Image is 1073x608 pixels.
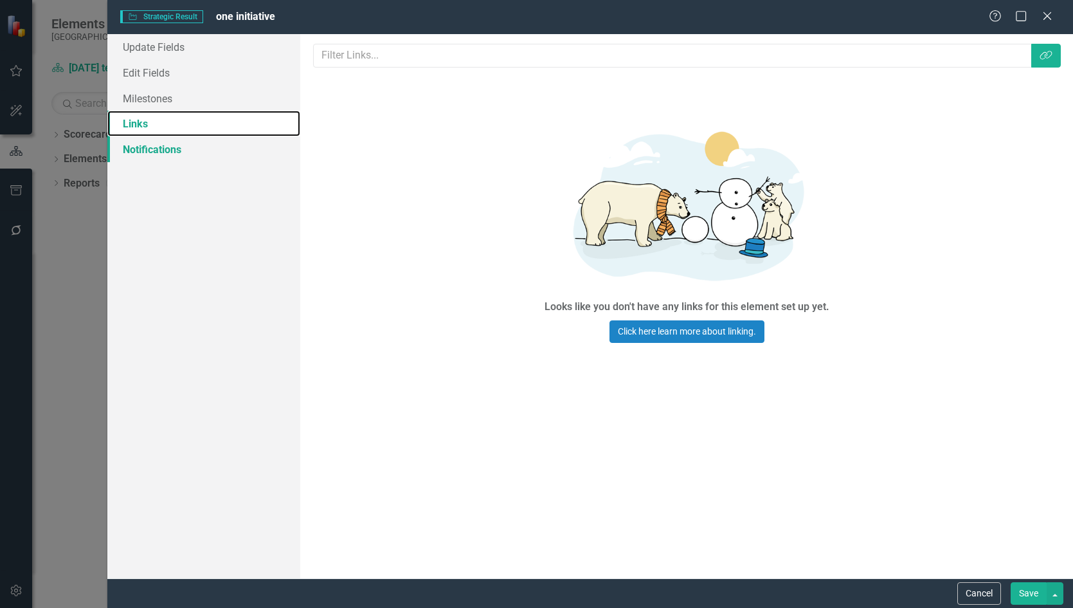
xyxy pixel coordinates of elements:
input: Filter Links... [313,44,1032,68]
a: Update Fields [107,34,300,60]
button: Save [1011,582,1047,605]
div: Looks like you don't have any links for this element set up yet. [545,300,829,315]
img: Getting started [494,113,879,297]
a: Click here learn more about linking. [609,320,764,343]
a: Milestones [107,86,300,111]
a: Notifications [107,136,300,162]
span: one initiative [216,10,275,23]
span: Strategic Result [120,10,203,23]
a: Edit Fields [107,60,300,86]
button: Cancel [957,582,1001,605]
a: Links [107,111,300,136]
